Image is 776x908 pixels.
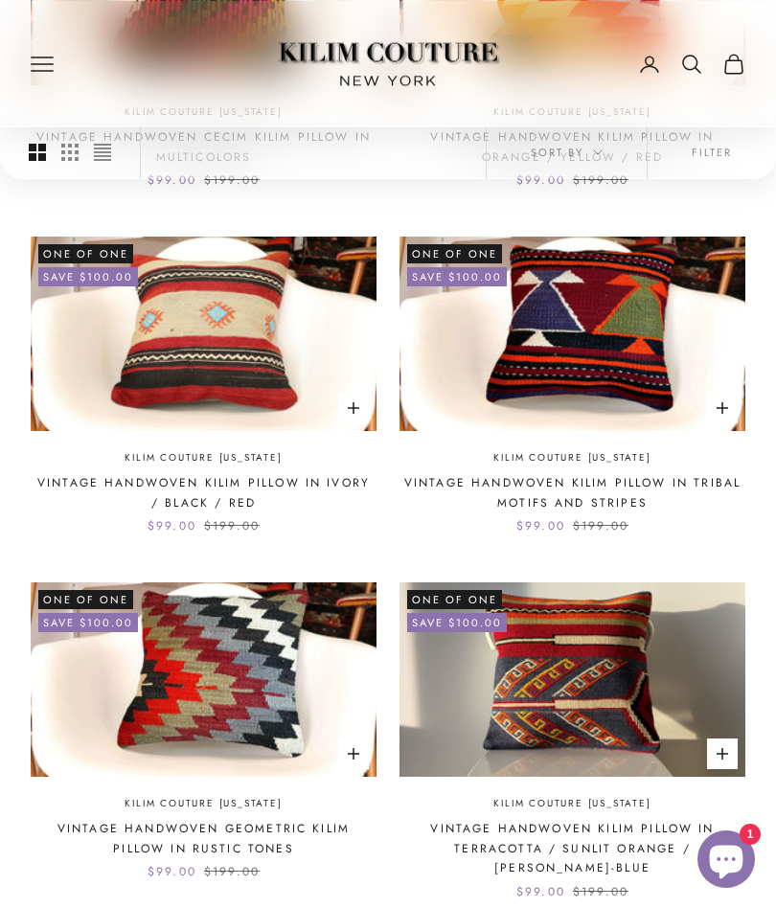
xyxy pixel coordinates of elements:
button: Filter [648,127,776,179]
sale-price: $99.00 [516,170,565,190]
compare-at-price: $199.00 [573,882,628,901]
on-sale-badge: Save $100.00 [38,613,138,632]
compare-at-price: $199.00 [204,862,260,881]
compare-at-price: $199.00 [204,170,260,190]
compare-at-price: $199.00 [573,516,628,535]
inbox-online-store-chat: Shopify online store chat [692,830,761,893]
nav: Secondary navigation [638,52,745,75]
img: Vintage Mid-Century Kilim Throw Pillow in Rustic Tones with Geometric Lozenge Patterns [31,582,377,777]
sale-price: $99.00 [148,516,196,535]
a: Kilim Couture [US_STATE] [493,796,650,812]
img: Logo of Kilim Couture New York [268,18,508,109]
a: Kilim Couture [US_STATE] [125,796,282,812]
on-sale-badge: Save $100.00 [38,267,138,286]
a: Kilim Couture [US_STATE] [125,450,282,466]
compare-at-price: $199.00 [204,516,260,535]
nav: Primary navigation [31,52,230,75]
img: One-of-a-Kind MCM Throw Pillow with geometrical motifs [399,582,745,777]
on-sale-badge: Save $100.00 [407,267,507,286]
span: One of One [407,590,502,609]
button: Switch to smaller product images [61,127,79,179]
sale-price: $99.00 [516,516,565,535]
a: Vintage Handwoven Kilim Pillow in Terracotta / Sunlit Orange / [PERSON_NAME]-Blue [399,819,745,877]
span: Sort by [531,145,603,162]
img: Vintage Handwoven Kilim Pillow with Tribal Motifs and Stripes from Kilim Couture's Kilim Pillow C... [399,237,745,431]
a: Vintage Handwoven Kilim Pillow in Tribal Motifs and Stripes [399,473,745,512]
compare-at-price: $199.00 [573,170,628,190]
sale-price: $99.00 [516,882,565,901]
span: One of One [38,590,133,609]
button: Switch to larger product images [29,127,46,179]
a: Vintage Handwoven Geometric Kilim Pillow in Rustic Tones [31,819,377,858]
span: One of One [38,244,133,263]
on-sale-badge: Save $100.00 [407,613,507,632]
sale-price: $99.00 [148,170,196,190]
sale-price: $99.00 [148,862,196,881]
a: Vintage Handwoven Kilim Pillow in Ivory / Black / Red [31,473,377,512]
button: Switch to compact product images [94,127,111,179]
button: Sort by [487,127,647,179]
a: Kilim Couture [US_STATE] [493,450,650,466]
img: vintage kilim covered pillow with blue diamond patterns in beige, black, and red [31,237,377,431]
span: One of One [407,244,502,263]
